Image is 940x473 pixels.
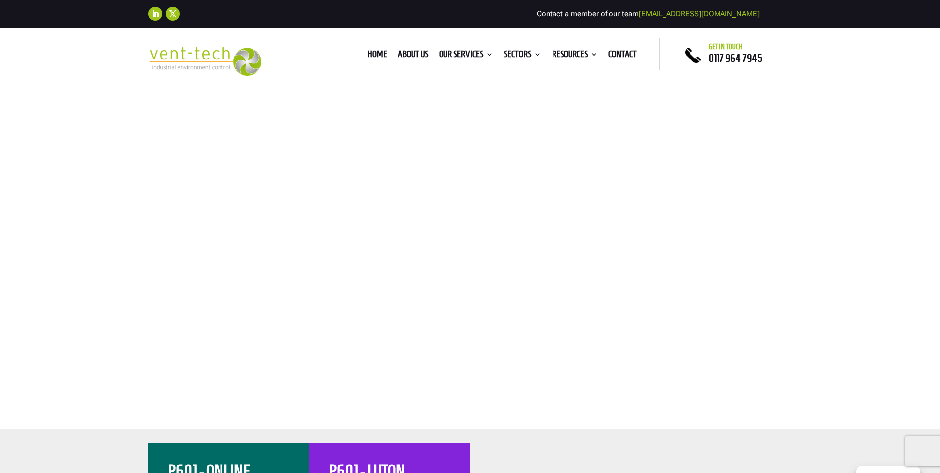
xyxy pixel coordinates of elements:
[148,7,162,21] a: Follow on LinkedIn
[504,51,541,61] a: Sectors
[367,51,387,61] a: Home
[398,51,428,61] a: About us
[639,9,760,18] a: [EMAIL_ADDRESS][DOMAIN_NAME]
[166,7,180,21] a: Follow on X
[552,51,598,61] a: Resources
[608,51,637,61] a: Contact
[148,47,262,76] img: 2023-09-27T08_35_16.549ZVENT-TECH---Clear-background
[537,9,760,18] span: Contact a member of our team
[709,43,743,51] span: Get in touch
[709,52,762,64] a: 0117 964 7945
[439,51,493,61] a: Our Services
